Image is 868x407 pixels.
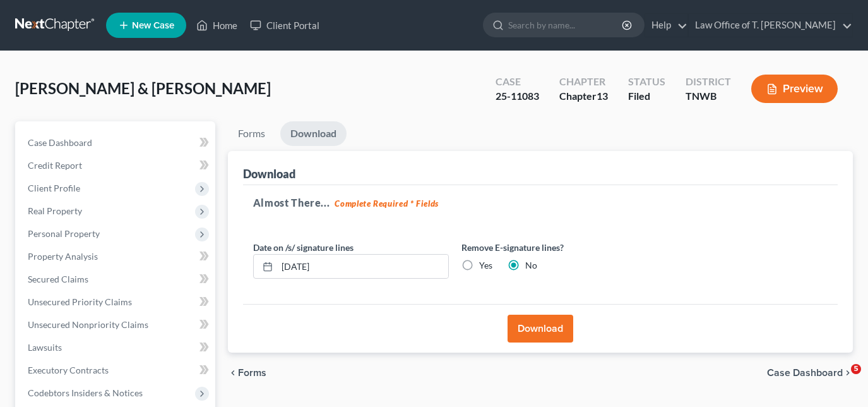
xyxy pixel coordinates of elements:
[767,368,843,378] span: Case Dashboard
[18,313,215,336] a: Unsecured Nonpriority Claims
[28,228,100,239] span: Personal Property
[559,75,608,89] div: Chapter
[645,14,687,37] a: Help
[28,365,109,375] span: Executory Contracts
[508,13,624,37] input: Search by name...
[28,319,148,330] span: Unsecured Nonpriority Claims
[132,21,174,30] span: New Case
[461,241,657,254] label: Remove E-signature lines?
[559,89,608,104] div: Chapter
[825,364,855,394] iframe: Intercom live chat
[18,245,215,268] a: Property Analysis
[228,368,238,378] i: chevron_left
[28,137,92,148] span: Case Dashboard
[28,274,88,284] span: Secured Claims
[689,14,852,37] a: Law Office of T. [PERSON_NAME]
[525,259,537,272] label: No
[228,121,275,146] a: Forms
[28,205,82,216] span: Real Property
[18,154,215,177] a: Credit Report
[280,121,347,146] a: Download
[851,364,861,374] span: 5
[277,255,448,279] input: MM/DD/YYYY
[767,368,853,378] a: Case Dashboard chevron_right
[628,89,665,104] div: Filed
[28,160,82,171] span: Credit Report
[18,359,215,382] a: Executory Contracts
[243,166,295,181] div: Download
[15,79,271,97] span: [PERSON_NAME] & [PERSON_NAME]
[28,183,80,193] span: Client Profile
[18,291,215,313] a: Unsecured Priority Claims
[686,89,731,104] div: TNWB
[28,251,98,262] span: Property Analysis
[508,315,573,343] button: Download
[253,195,828,210] h5: Almost There...
[479,259,492,272] label: Yes
[18,131,215,154] a: Case Dashboard
[253,241,354,254] label: Date on /s/ signature lines
[28,387,143,398] span: Codebtors Insiders & Notices
[496,89,539,104] div: 25-11083
[244,14,326,37] a: Client Portal
[751,75,838,103] button: Preview
[496,75,539,89] div: Case
[335,198,439,209] strong: Complete Required * Fields
[238,368,266,378] span: Forms
[28,296,132,307] span: Unsecured Priority Claims
[686,75,731,89] div: District
[228,368,283,378] button: chevron_left Forms
[628,75,665,89] div: Status
[597,90,608,102] span: 13
[190,14,244,37] a: Home
[28,342,62,353] span: Lawsuits
[18,268,215,291] a: Secured Claims
[18,336,215,359] a: Lawsuits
